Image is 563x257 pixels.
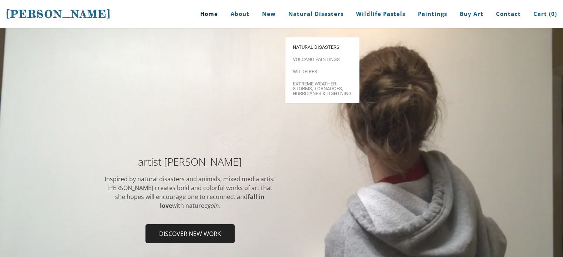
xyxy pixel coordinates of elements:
[285,65,359,78] a: Wildfires
[293,81,352,96] span: Extreme Weather: Storms, Tornadoes, Hurricanes & Lightning
[551,10,555,17] span: 0
[146,225,234,243] span: Discover new work
[104,156,276,167] h2: artist [PERSON_NAME]
[285,78,359,99] a: Extreme Weather: Storms, Tornadoes, Hurricanes & Lightning
[204,202,220,210] em: again.
[285,53,359,65] a: Volcano paintings
[6,8,111,20] span: [PERSON_NAME]
[6,7,111,21] a: [PERSON_NAME]
[104,175,276,210] div: Inspired by natural disasters and animals, mixed media artist [PERSON_NAME] ​creates bold and col...
[293,69,352,74] span: Wildfires
[145,224,235,243] a: Discover new work
[285,41,359,53] a: Natural Disasters
[293,45,352,50] span: Natural Disasters
[293,57,352,62] span: Volcano paintings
